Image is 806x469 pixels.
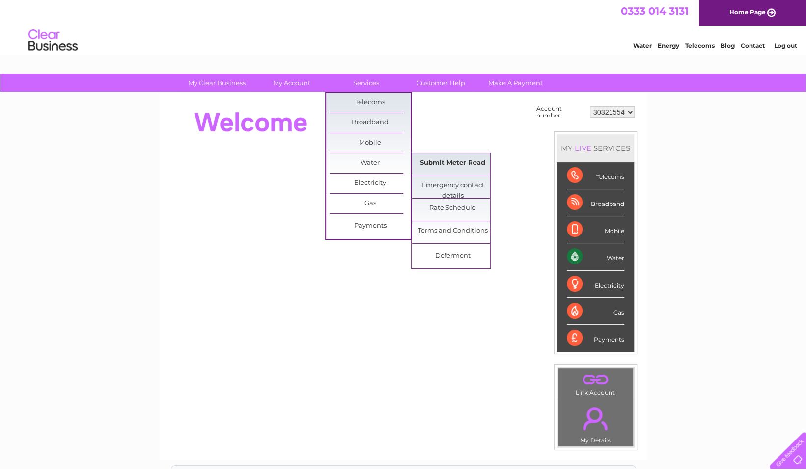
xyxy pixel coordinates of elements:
a: Telecoms [685,42,715,49]
a: Services [326,74,407,92]
a: Submit Meter Read [412,153,493,173]
a: My Account [251,74,332,92]
a: Mobile [330,133,411,153]
a: . [560,401,631,436]
div: Payments [567,325,624,352]
div: Water [567,243,624,270]
a: 0333 014 3131 [621,5,689,17]
a: Blog [721,42,735,49]
a: Deferment [412,246,493,266]
a: Electricity [330,174,411,193]
a: Gas [330,194,411,213]
a: Payments [330,216,411,236]
a: Contact [741,42,765,49]
td: My Details [557,399,634,447]
div: Mobile [567,216,624,243]
div: Telecoms [567,162,624,189]
div: MY SERVICES [557,134,634,162]
div: Broadband [567,189,624,216]
a: Terms and Conditions [412,221,493,241]
a: Log out [774,42,797,49]
a: Broadband [330,113,411,133]
a: Water [633,42,652,49]
div: Clear Business is a trading name of Verastar Limited (registered in [GEOGRAPHIC_DATA] No. 3667643... [171,5,636,48]
a: Water [330,153,411,173]
a: Energy [658,42,679,49]
a: Emergency contact details [412,176,493,196]
a: My Clear Business [176,74,257,92]
a: . [560,371,631,388]
td: Link Account [557,368,634,399]
div: LIVE [573,144,593,153]
div: Gas [567,298,624,325]
a: Customer Help [400,74,481,92]
a: Rate Schedule [412,199,493,218]
div: Electricity [567,271,624,298]
a: Telecoms [330,93,411,113]
a: Make A Payment [475,74,556,92]
td: Account number [534,103,587,121]
img: logo.png [28,26,78,56]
